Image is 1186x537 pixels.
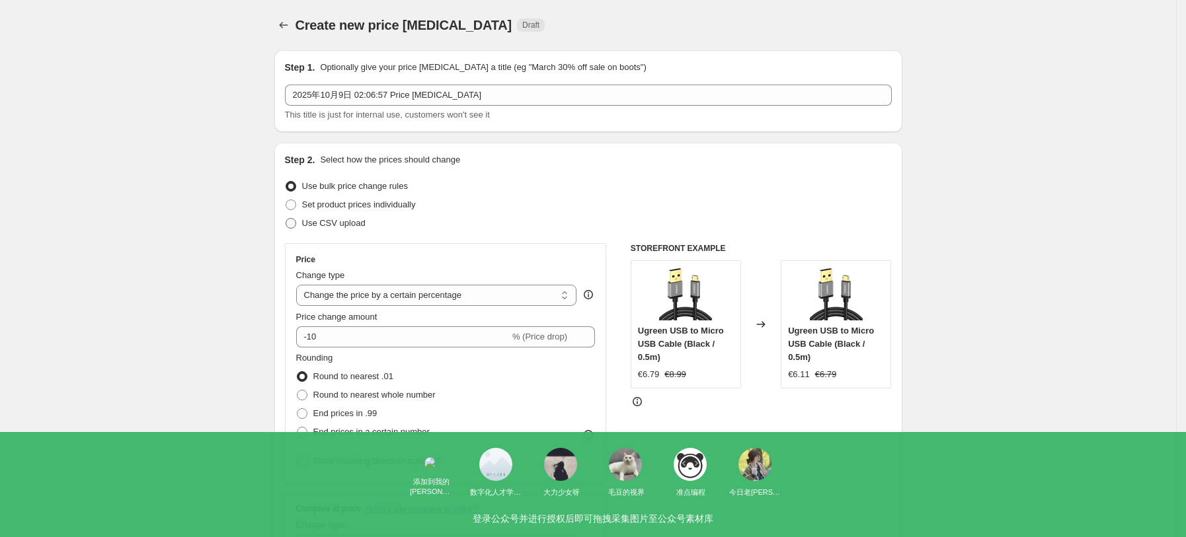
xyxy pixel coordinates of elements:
span: End prices in .99 [313,408,377,418]
span: Price change amount [296,312,377,322]
span: Change type [296,270,345,280]
span: This title is just for internal use, customers won't see it [285,110,490,120]
strike: €6.79 [815,368,837,381]
span: Set product prices individually [302,199,416,209]
span: End prices in a certain number [313,427,430,437]
span: % (Price drop) [512,332,567,341]
p: Optionally give your price [MEDICAL_DATA] a title (eg "March 30% off sale on boots") [320,61,646,74]
h3: Price [296,254,315,265]
span: Round to nearest whole number [313,390,436,400]
input: -15 [296,326,510,347]
img: ugreen-usb-to-micro-usb-cable-730744_80x.png [659,268,712,320]
button: Price change jobs [274,16,293,34]
span: Ugreen USB to Micro USB Cable (Black / 0.5m) [638,326,724,362]
h6: STOREFRONT EXAMPLE [631,243,892,254]
div: €6.79 [638,368,660,381]
span: Use bulk price change rules [302,181,408,191]
p: Select how the prices should change [320,153,460,166]
span: Draft [522,20,539,30]
span: Ugreen USB to Micro USB Cable (Black / 0.5m) [788,326,874,362]
h2: Step 2. [285,153,315,166]
span: Rounding [296,353,333,363]
span: Create new price [MEDICAL_DATA] [296,18,512,32]
span: Use CSV upload [302,218,366,228]
span: Round to nearest .01 [313,371,393,381]
div: help [582,288,595,301]
img: ugreen-usb-to-micro-usb-cable-730744_80x.png [810,268,863,320]
h2: Step 1. [285,61,315,74]
input: 30% off holiday sale [285,85,892,106]
div: €6.11 [788,368,810,381]
strike: €8.99 [664,368,686,381]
